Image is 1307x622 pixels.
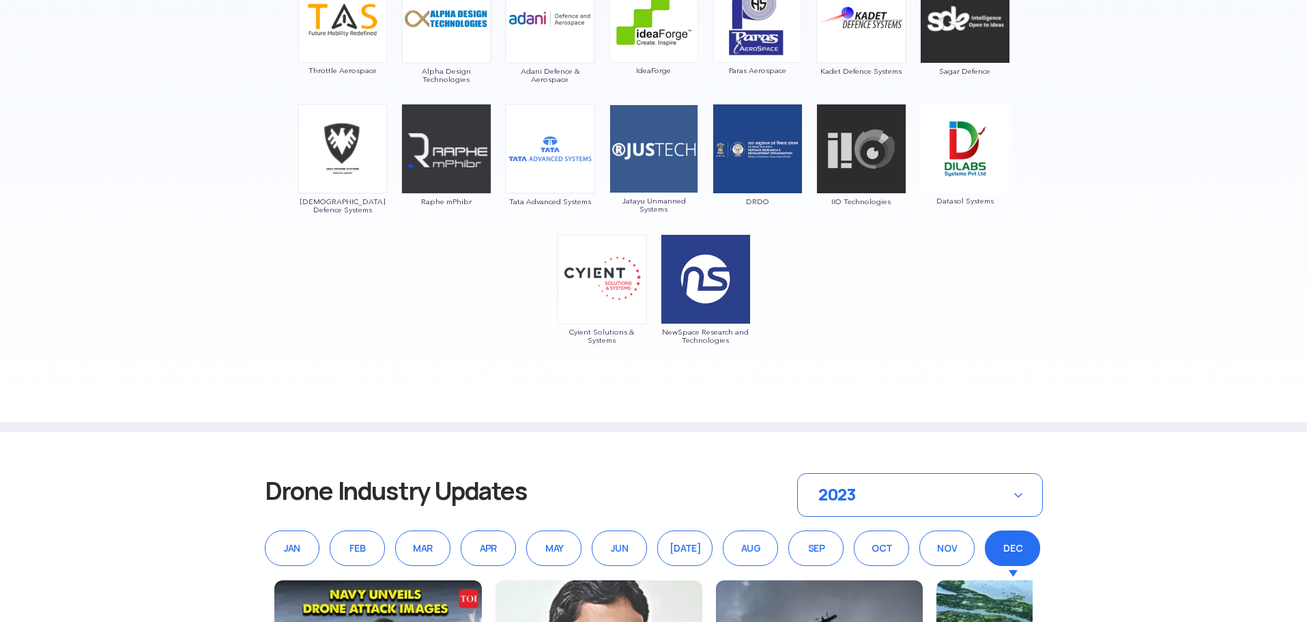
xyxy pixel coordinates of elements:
[505,142,595,206] a: Tata Advanced Systems
[713,12,803,74] a: Paras Aerospace
[816,104,906,194] img: ic_IIO%20Technologies.png
[921,104,1009,193] img: img_datasol.png
[592,531,647,566] div: JUN
[401,197,491,206] span: Raphe mPhibr
[557,328,647,344] span: Cyient Solutions & Systems
[609,12,699,74] a: IdeaForge
[609,104,698,193] img: ic_jatayu.png
[401,104,491,194] img: ic_Raphe%20mPhibr.png
[661,234,751,324] img: ic_NewSpace%20Research%20and%20Technologies.png
[401,67,491,83] span: Alpha Design Technologies
[505,104,595,194] img: ic_Tata%20Advanced%20Systems.png
[713,104,803,194] img: ic_DRDO1.png
[788,531,844,566] div: SEP
[330,531,385,566] div: FEB
[713,197,803,206] span: DRDO
[661,272,751,344] a: NewSpace Research and Technologies
[854,531,909,566] div: OCT
[920,142,1010,205] a: Datasol Systems
[298,66,388,74] span: Throttle Aerospace
[609,142,699,213] a: Jatayu Unmanned Systems
[661,328,751,344] span: NewSpace Research and Technologies
[505,67,595,83] span: Adani Defence & Aerospace
[723,531,778,566] div: AUG
[461,531,516,566] div: APR
[816,12,906,75] a: Kadet Defence Systems
[920,67,1010,75] span: Sagar Defence
[657,531,713,566] div: [DATE]
[920,12,1010,75] a: Sagar Defence
[505,12,595,83] a: Adani Defence & Aerospace
[395,531,450,566] div: MAR
[505,197,595,206] span: Tata Advanced Systems
[713,142,803,206] a: DRDO
[920,197,1010,205] span: Datasol Systems
[298,197,388,214] span: [DEMOGRAPHIC_DATA] Defence Systems
[557,234,647,324] img: ic_Cyient%20Solutions%20&%20Systems.png
[919,531,975,566] div: NOV
[298,12,388,74] a: Throttle Aerospace
[609,66,699,74] span: IdeaForge
[265,473,577,509] h3: Drone Industry Updates
[298,104,388,194] img: ic_Veda%20Defence%20Systems.png
[265,531,320,566] div: JAN
[401,142,491,206] a: Raphe mPhibr
[816,67,906,75] span: Kadet Defence Systems
[401,12,491,83] a: Alpha Design Technologies
[818,484,856,505] span: 2023
[816,197,906,206] span: IIO Technologies
[609,197,699,213] span: Jatayu Unmanned Systems
[557,272,647,344] a: Cyient Solutions & Systems
[816,142,906,206] a: IIO Technologies
[713,66,803,74] span: Paras Aerospace
[985,531,1040,566] div: DEC
[526,531,581,566] div: MAY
